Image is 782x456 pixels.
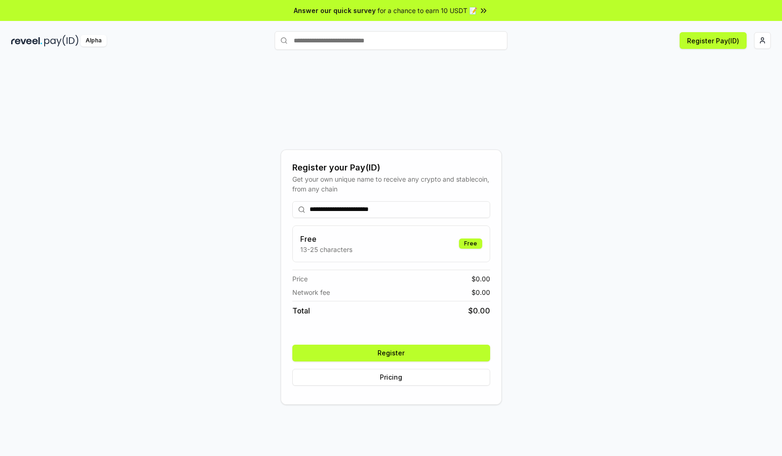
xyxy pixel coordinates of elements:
div: Get your own unique name to receive any crypto and stablecoin, from any chain [292,174,490,194]
h3: Free [300,233,352,245]
button: Register Pay(ID) [680,32,747,49]
div: Free [459,238,482,249]
span: for a chance to earn 10 USDT 📝 [378,6,477,15]
span: $ 0.00 [468,305,490,316]
span: Network fee [292,287,330,297]
div: Alpha [81,35,107,47]
span: $ 0.00 [472,274,490,284]
span: Total [292,305,310,316]
span: Answer our quick survey [294,6,376,15]
div: Register your Pay(ID) [292,161,490,174]
p: 13-25 characters [300,245,352,254]
img: reveel_dark [11,35,42,47]
img: pay_id [44,35,79,47]
button: Register [292,345,490,361]
button: Pricing [292,369,490,386]
span: Price [292,274,308,284]
span: $ 0.00 [472,287,490,297]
